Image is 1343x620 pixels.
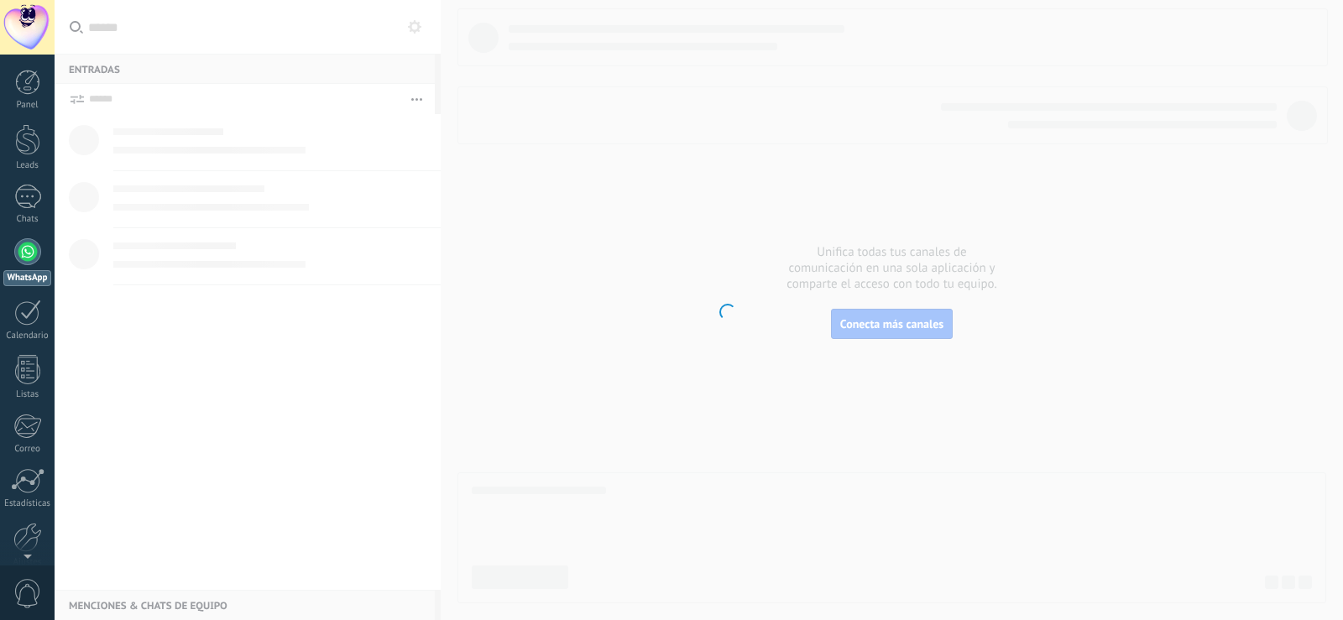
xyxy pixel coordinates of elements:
div: Calendario [3,331,52,341]
div: Listas [3,389,52,400]
div: Chats [3,214,52,225]
div: WhatsApp [3,270,51,286]
div: Estadísticas [3,498,52,509]
div: Leads [3,160,52,171]
div: Panel [3,100,52,111]
div: Correo [3,444,52,455]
